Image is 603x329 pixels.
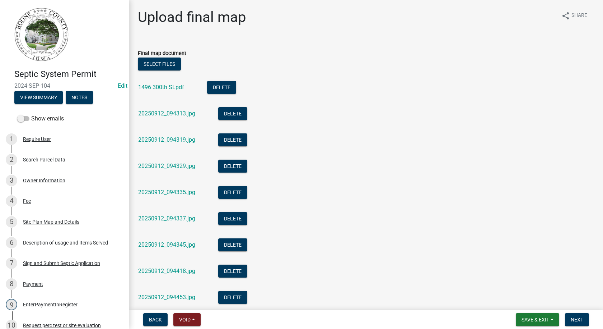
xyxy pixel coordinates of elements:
[118,82,127,89] wm-modal-confirm: Edit Application Number
[138,241,195,248] a: 20250912_094345.jpg
[23,137,51,142] div: Require User
[207,81,236,94] button: Delete
[571,317,583,323] span: Next
[23,198,31,204] div: Fee
[561,12,570,20] i: share
[138,294,195,301] a: 20250912_094453.jpg
[66,91,93,104] button: Notes
[218,212,247,225] button: Delete
[6,237,17,248] div: 6
[138,163,195,169] a: 20250912_094329.jpg
[118,82,127,89] a: Edit
[14,95,63,101] wm-modal-confirm: Summary
[23,178,65,183] div: Owner Information
[218,238,247,251] button: Delete
[6,133,17,145] div: 1
[66,95,93,101] wm-modal-confirm: Notes
[138,84,184,91] a: 1496 300th St.pdf
[516,313,559,326] button: Save & Exit
[17,114,64,123] label: Show emails
[218,294,247,301] wm-modal-confirm: Delete Document
[218,265,247,278] button: Delete
[23,240,108,245] div: Description of usage and Items Served
[6,257,17,269] div: 7
[14,8,69,61] img: Boone County, Iowa
[138,9,246,26] h1: Upload final map
[218,163,247,170] wm-modal-confirm: Delete Document
[556,9,593,23] button: shareShare
[218,268,247,275] wm-modal-confirm: Delete Document
[218,291,247,304] button: Delete
[6,299,17,310] div: 9
[6,175,17,186] div: 3
[23,157,65,162] div: Search Parcel Data
[218,216,247,223] wm-modal-confirm: Delete Document
[138,58,181,70] button: Select files
[23,302,78,307] div: EnterPaymentInRegister
[218,242,247,249] wm-modal-confirm: Delete Document
[571,12,587,20] span: Share
[143,313,168,326] button: Back
[565,313,589,326] button: Next
[218,107,247,120] button: Delete
[218,186,247,199] button: Delete
[6,154,17,165] div: 2
[218,160,247,173] button: Delete
[14,91,63,104] button: View Summary
[138,110,195,117] a: 20250912_094313.jpg
[14,82,115,89] span: 2024-SEP-104
[6,216,17,228] div: 5
[138,189,195,196] a: 20250912_094335.jpg
[23,261,100,266] div: Sign and Submit Septic Application
[218,111,247,118] wm-modal-confirm: Delete Document
[138,215,195,222] a: 20250912_094337.jpg
[218,137,247,144] wm-modal-confirm: Delete Document
[14,69,123,79] h4: Septic System Permit
[23,282,43,287] div: Payment
[138,136,195,143] a: 20250912_094319.jpg
[6,278,17,290] div: 8
[207,84,236,91] wm-modal-confirm: Delete Document
[218,189,247,196] wm-modal-confirm: Delete Document
[138,268,195,274] a: 20250912_094418.jpg
[149,317,162,323] span: Back
[218,133,247,146] button: Delete
[522,317,549,323] span: Save & Exit
[6,195,17,207] div: 4
[138,51,186,56] label: Final map document
[173,313,201,326] button: Void
[23,219,79,224] div: Site Plan Map and Details
[23,323,101,328] div: Request perc test or site evaluation
[179,317,191,323] span: Void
